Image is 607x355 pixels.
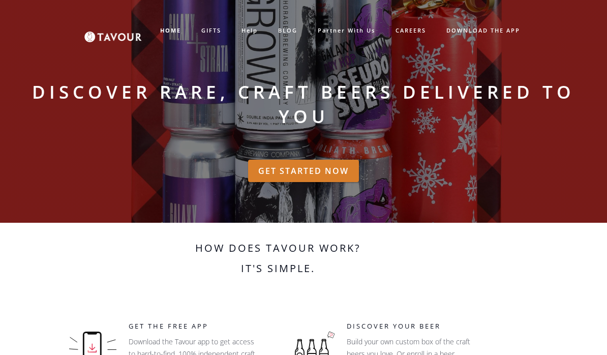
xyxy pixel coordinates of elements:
a: help [231,22,268,39]
a: partner with us [308,22,385,39]
a: BLOG [268,22,308,39]
a: DOWNLOAD THE APP [436,22,530,39]
h2: How does Tavour work? It's simple. [133,238,423,289]
a: CAREERS [385,22,436,39]
strong: Discover rare, craft beers delivered to you [8,80,599,129]
a: GIFTS [191,22,231,39]
strong: HOME [160,26,181,34]
a: HOME [150,22,191,39]
h5: GET THE FREE APP [129,321,261,332]
h5: Discover your beer [347,321,484,332]
a: GET STARTED NOW [248,160,359,182]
